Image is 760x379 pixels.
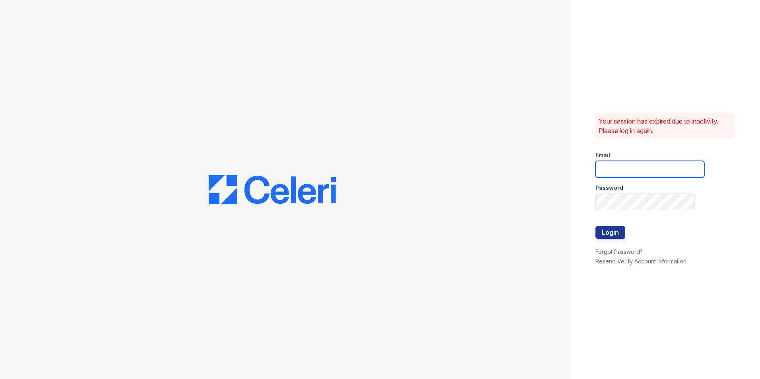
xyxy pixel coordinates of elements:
img: CE_Logo_Blue-a8612792a0a2168367f1c8372b55b34899dd931a85d93a1a3d3e32e68fde9ad4.png [209,175,336,204]
label: Email [595,151,610,159]
p: Your session has expired due to inactivity. Please log in again. [599,116,731,135]
a: Forgot Password? [595,248,643,255]
a: Resend Verify Account Information [595,258,686,265]
button: Login [595,226,625,239]
label: Password [595,184,623,192]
